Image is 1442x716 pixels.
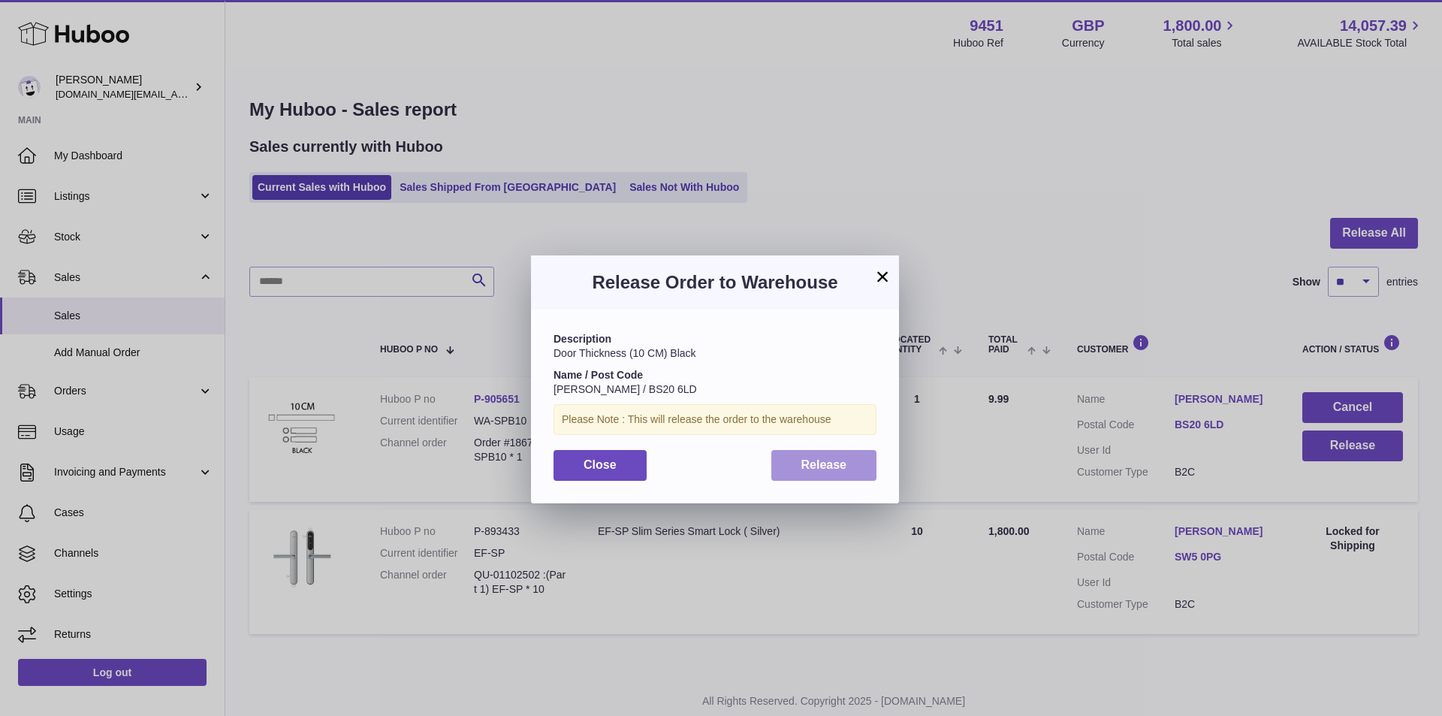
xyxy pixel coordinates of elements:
[554,450,647,481] button: Close
[771,450,877,481] button: Release
[554,404,876,435] div: Please Note : This will release the order to the warehouse
[554,270,876,295] h3: Release Order to Warehouse
[801,458,847,471] span: Release
[554,333,611,345] strong: Description
[873,267,891,285] button: ×
[554,369,643,381] strong: Name / Post Code
[554,347,696,359] span: Door Thickness (10 CM) Black
[584,458,617,471] span: Close
[554,383,697,395] span: [PERSON_NAME] / BS20 6LD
